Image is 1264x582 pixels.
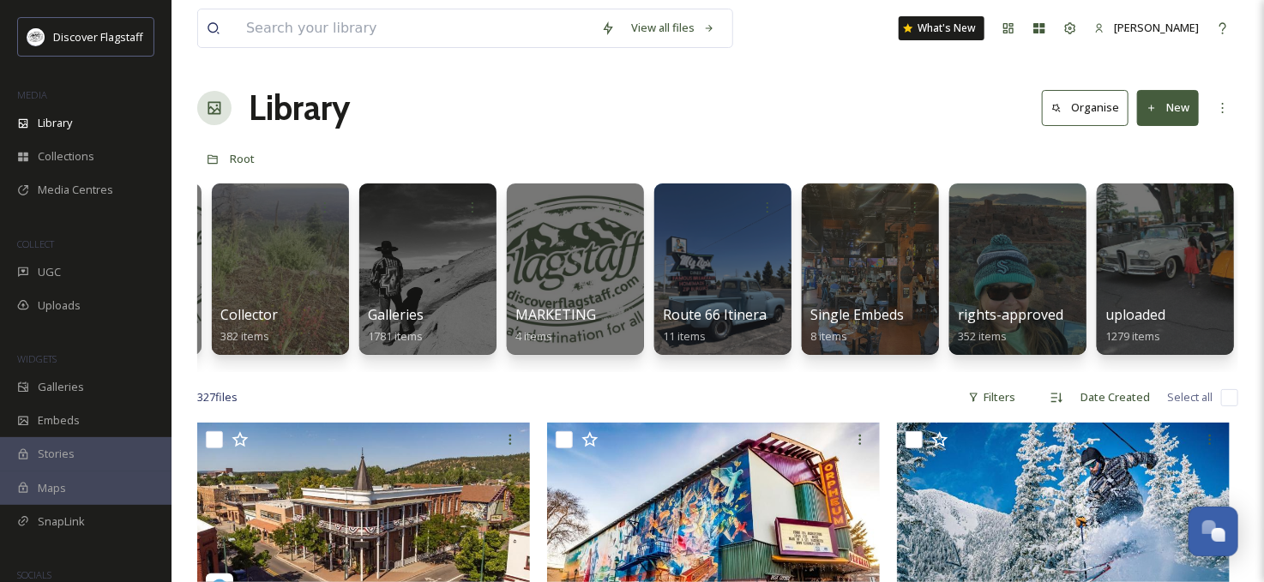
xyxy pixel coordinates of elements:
button: Open Chat [1189,507,1238,556]
span: WIDGETS [17,352,57,365]
span: 382 items [220,328,269,344]
span: Media Centres [38,182,113,198]
span: [PERSON_NAME] [1114,20,1199,35]
span: 8 items [810,328,847,344]
span: Library [38,115,72,131]
span: MEDIA [17,88,47,101]
a: What's New [899,16,984,40]
div: Filters [960,381,1024,414]
span: SnapLink [38,513,85,530]
span: 4 items [515,328,552,344]
span: Galleries [368,305,424,324]
span: 352 items [958,328,1007,344]
input: Search your library [238,9,593,47]
a: Route 66 Itinerary Subgroup Photos11 items [663,307,898,344]
a: Root [230,148,255,169]
span: Root [230,151,255,166]
a: [PERSON_NAME] [1086,11,1207,45]
span: uploaded [1105,305,1165,324]
a: Collector382 items [220,307,278,344]
span: Maps [38,480,66,496]
span: Collector [220,305,278,324]
span: Select all [1167,389,1213,405]
a: View all files [623,11,724,45]
span: COLLECT [17,237,54,250]
span: Uploads [38,297,81,314]
span: UGC [38,264,61,280]
a: Library [249,82,350,134]
img: Untitled%20design%20(1).png [27,28,45,45]
a: MARKETING4 items [515,307,596,344]
a: Single Embeds8 items [810,307,904,344]
span: 327 file s [197,389,238,405]
button: Organise [1042,90,1129,125]
span: rights-approved [958,305,1063,324]
span: 1781 items [368,328,423,344]
a: Galleries1781 items [368,307,424,344]
span: Galleries [38,379,84,395]
span: 1279 items [1105,328,1160,344]
span: Embeds [38,412,80,429]
a: uploaded1279 items [1105,307,1165,344]
div: Date Created [1072,381,1159,414]
button: New [1137,90,1199,125]
span: Collections [38,148,94,165]
span: 11 items [663,328,706,344]
span: Route 66 Itinerary Subgroup Photos [663,305,898,324]
span: Discover Flagstaff [53,29,143,45]
span: SOCIALS [17,568,51,581]
span: MARKETING [515,305,596,324]
span: Stories [38,446,75,462]
span: Single Embeds [810,305,904,324]
a: rights-approved352 items [958,307,1063,344]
